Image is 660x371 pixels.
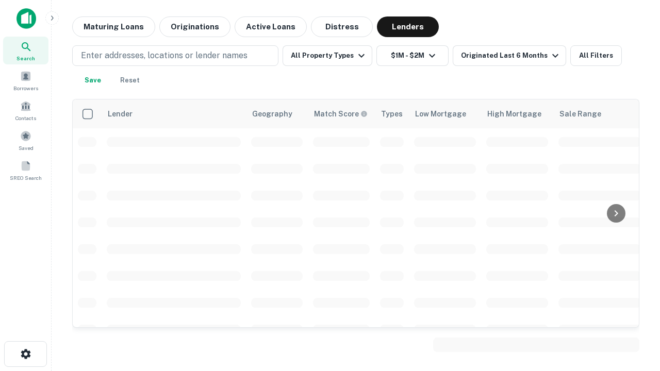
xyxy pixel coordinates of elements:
button: All Property Types [283,45,372,66]
button: All Filters [570,45,622,66]
img: capitalize-icon.png [16,8,36,29]
button: $1M - $2M [376,45,449,66]
th: Capitalize uses an advanced AI algorithm to match your search with the best lender. The match sco... [308,99,375,128]
div: Geography [252,108,292,120]
button: Active Loans [235,16,307,37]
span: Contacts [15,114,36,122]
div: Low Mortgage [415,108,466,120]
th: Types [375,99,409,128]
div: Types [381,108,403,120]
iframe: Chat Widget [608,256,660,305]
span: Borrowers [13,84,38,92]
button: Maturing Loans [72,16,155,37]
h6: Match Score [314,108,366,120]
a: Search [3,37,48,64]
button: Enter addresses, locations or lender names [72,45,278,66]
button: Lenders [377,16,439,37]
th: High Mortgage [481,99,553,128]
a: Contacts [3,96,48,124]
th: Sale Range [553,99,646,128]
a: Borrowers [3,66,48,94]
div: Originated Last 6 Months [461,49,562,62]
button: Distress [311,16,373,37]
div: Lender [108,108,133,120]
button: Save your search to get updates of matches that match your search criteria. [76,70,109,91]
th: Geography [246,99,308,128]
a: Saved [3,126,48,154]
th: Lender [102,99,246,128]
button: Reset [113,70,146,91]
button: Originations [159,16,230,37]
span: SREO Search [10,174,42,182]
a: SREO Search [3,156,48,184]
div: Capitalize uses an advanced AI algorithm to match your search with the best lender. The match sco... [314,108,368,120]
span: Search [16,54,35,62]
button: Originated Last 6 Months [453,45,566,66]
span: Saved [19,144,34,152]
div: Sale Range [559,108,601,120]
div: High Mortgage [487,108,541,120]
p: Enter addresses, locations or lender names [81,49,247,62]
th: Low Mortgage [409,99,481,128]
